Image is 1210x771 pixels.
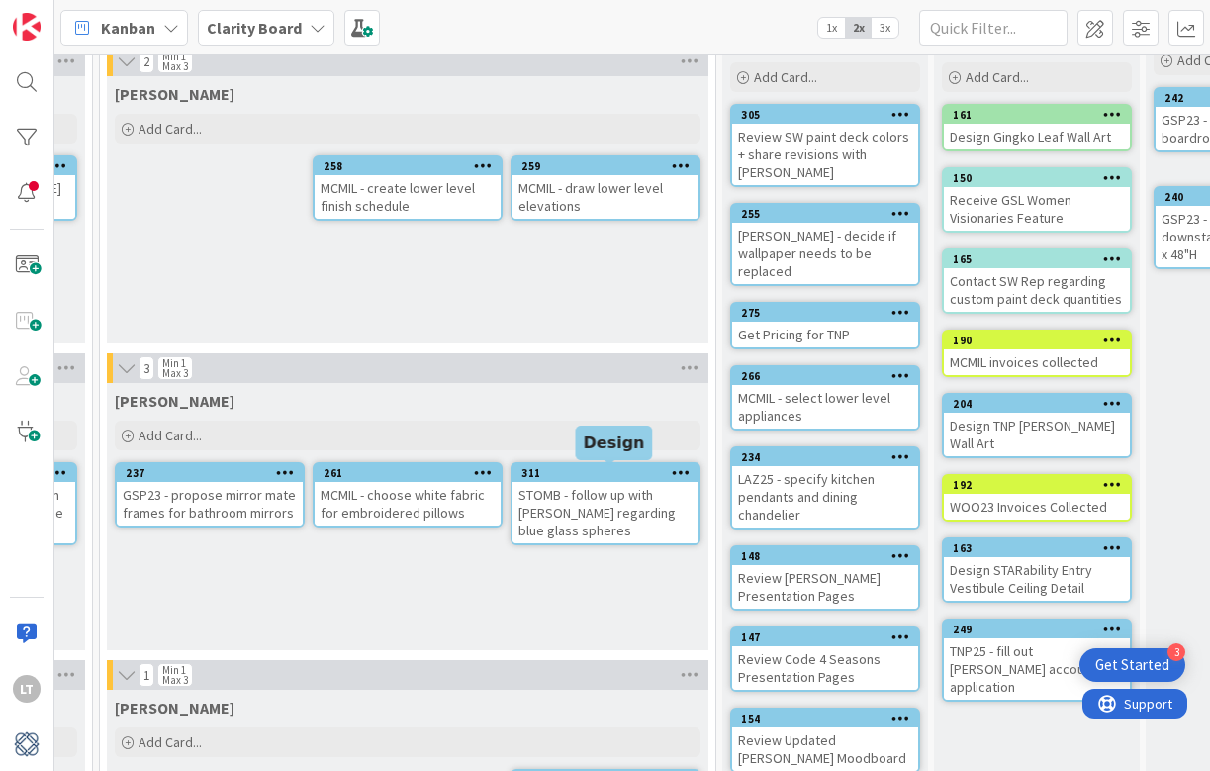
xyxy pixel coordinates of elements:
[162,675,188,685] div: Max 3
[741,712,918,725] div: 154
[919,10,1068,46] input: Quick Filter...
[845,18,872,38] span: 2x
[732,565,918,609] div: Review [PERSON_NAME] Presentation Pages
[732,547,918,565] div: 148
[139,356,154,380] span: 3
[944,124,1130,149] div: Design Gingko Leaf Wall Art
[139,427,202,444] span: Add Card...
[162,358,186,368] div: Min 1
[953,252,1130,266] div: 165
[732,385,918,429] div: MCMIL - select lower level appliances
[732,106,918,185] div: 305Review SW paint deck colors + share revisions with [PERSON_NAME]
[117,464,303,482] div: 237
[944,621,1130,700] div: 249TNP25 - fill out [PERSON_NAME] account application
[732,322,918,347] div: Get Pricing for TNP
[732,466,918,528] div: LAZ25 - specify kitchen pendants and dining chandelier
[512,157,698,219] div: 259MCMIL - draw lower level elevations
[944,395,1130,456] div: 204Design TNP [PERSON_NAME] Wall Art
[313,462,503,528] a: 261MCMIL - choose white fabric for embroidered pillows
[732,448,918,528] div: 234LAZ25 - specify kitchen pendants and dining chandelier
[942,393,1132,458] a: 204Design TNP [PERSON_NAME] Wall Art
[512,157,698,175] div: 259
[207,18,302,38] b: Clarity Board
[315,482,501,526] div: MCMIL - choose white fabric for embroidered pillows
[13,13,41,41] img: Visit kanbanzone.com
[13,675,41,703] div: LT
[942,104,1132,151] a: 161Design Gingko Leaf Wall Art
[730,365,920,431] a: 266MCMIL - select lower level appliances
[730,302,920,349] a: 275Get Pricing for TNP
[732,223,918,284] div: [PERSON_NAME] - decide if wallpaper needs to be replaced
[953,108,1130,122] div: 161
[942,167,1132,233] a: 150Receive GSL Women Visionaries Feature
[139,733,202,751] span: Add Card...
[584,434,645,452] h5: Design
[942,537,1132,603] a: 163Design STARability Entry Vestibule Ceiling Detail
[512,482,698,543] div: STOMB - follow up with [PERSON_NAME] regarding blue glass spheres
[115,462,305,528] a: 237GSP23 - propose mirror mate frames for bathroom mirrors
[139,49,154,73] span: 2
[944,187,1130,231] div: Receive GSL Women Visionaries Feature
[732,367,918,385] div: 266
[730,446,920,530] a: 234LAZ25 - specify kitchen pendants and dining chandelier
[732,304,918,322] div: 275
[732,628,918,646] div: 147
[942,248,1132,314] a: 165Contact SW Rep regarding custom paint deck quantities
[512,464,698,543] div: 311STOMB - follow up with [PERSON_NAME] regarding blue glass spheres
[315,157,501,219] div: 258MCMIL - create lower level finish schedule
[741,549,918,563] div: 148
[730,626,920,692] a: 147Review Code 4 Seasons Presentation Pages
[944,557,1130,601] div: Design STARability Entry Vestibule Ceiling Detail
[511,155,700,221] a: 259MCMIL - draw lower level elevations
[732,646,918,690] div: Review Code 4 Seasons Presentation Pages
[741,450,918,464] div: 234
[953,171,1130,185] div: 150
[732,124,918,185] div: Review SW paint deck colors + share revisions with [PERSON_NAME]
[944,476,1130,494] div: 192
[953,623,1130,636] div: 249
[521,466,698,480] div: 311
[732,710,918,771] div: 154Review Updated [PERSON_NAME] Moodboard
[953,478,1130,492] div: 192
[944,250,1130,312] div: 165Contact SW Rep regarding custom paint deck quantities
[732,205,918,284] div: 255[PERSON_NAME] - decide if wallpaper needs to be replaced
[944,169,1130,231] div: 150Receive GSL Women Visionaries Feature
[732,106,918,124] div: 305
[944,476,1130,520] div: 192WOO23 Invoices Collected
[872,18,898,38] span: 3x
[730,203,920,286] a: 255[PERSON_NAME] - decide if wallpaper needs to be replaced
[944,621,1130,638] div: 249
[944,250,1130,268] div: 165
[1079,648,1185,682] div: Open Get Started checklist, remaining modules: 3
[126,466,303,480] div: 237
[101,16,155,40] span: Kanban
[732,367,918,429] div: 266MCMIL - select lower level appliances
[942,330,1132,377] a: 190MCMIL invoices collected
[741,108,918,122] div: 305
[512,464,698,482] div: 311
[732,205,918,223] div: 255
[730,104,920,187] a: 305Review SW paint deck colors + share revisions with [PERSON_NAME]
[115,391,234,411] span: Lisa T.
[42,3,90,27] span: Support
[754,68,817,86] span: Add Card...
[944,413,1130,456] div: Design TNP [PERSON_NAME] Wall Art
[324,159,501,173] div: 258
[115,698,234,718] span: Lisa K.
[942,474,1132,522] a: 192WOO23 Invoices Collected
[315,464,501,526] div: 261MCMIL - choose white fabric for embroidered pillows
[944,268,1130,312] div: Contact SW Rep regarding custom paint deck quantities
[324,466,501,480] div: 261
[512,175,698,219] div: MCMIL - draw lower level elevations
[521,159,698,173] div: 259
[944,349,1130,375] div: MCMIL invoices collected
[139,120,202,138] span: Add Card...
[944,638,1130,700] div: TNP25 - fill out [PERSON_NAME] account application
[162,61,188,71] div: Max 3
[117,464,303,526] div: 237GSP23 - propose mirror mate frames for bathroom mirrors
[13,730,41,758] img: avatar
[944,395,1130,413] div: 204
[732,727,918,771] div: Review Updated [PERSON_NAME] Moodboard
[944,332,1130,349] div: 190
[732,710,918,727] div: 154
